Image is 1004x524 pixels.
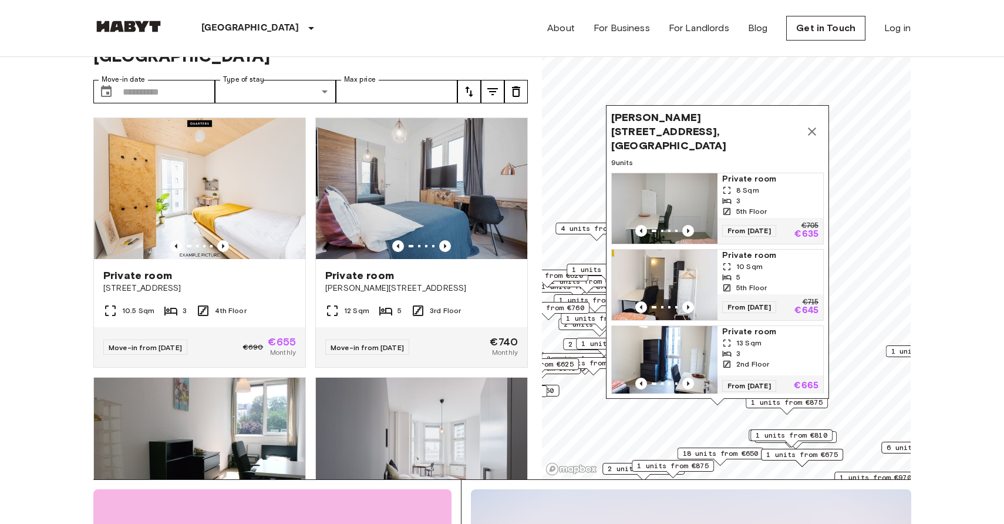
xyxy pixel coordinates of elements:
[566,313,638,324] span: 1 units from €730
[316,118,527,259] img: Marketing picture of unit DE-01-008-005-03HF
[504,80,528,103] button: tune
[736,196,740,206] span: 3
[507,302,589,320] div: Map marker
[766,449,838,460] span: 1 units from €675
[561,313,643,331] div: Map marker
[331,343,404,352] span: Move-in from [DATE]
[542,12,911,479] canvas: Map
[506,270,588,288] div: Map marker
[794,230,818,239] p: €635
[547,21,575,35] a: About
[215,305,246,316] span: 4th Floor
[201,21,299,35] p: [GEOGRAPHIC_DATA]
[563,338,645,357] div: Map marker
[457,80,481,103] button: tune
[881,442,963,460] div: Map marker
[594,21,650,35] a: For Business
[794,306,818,315] p: €645
[736,338,762,348] span: 13 Sqm
[95,80,118,103] button: Choose date
[122,305,154,316] span: 10.5 Sqm
[756,430,827,441] span: 1 units from €810
[554,294,636,313] div: Map marker
[568,339,640,350] span: 2 units from €655
[736,272,740,283] span: 5
[558,318,641,337] div: Map marker
[722,326,818,338] span: Private room
[669,21,729,35] a: For Landlords
[891,346,967,357] span: 1 units from €1100
[834,472,917,490] div: Map marker
[397,305,402,316] span: 5
[315,117,528,368] a: Marketing picture of unit DE-01-008-005-03HFPrevious imagePrevious imagePrivate room[PERSON_NAME]...
[611,249,824,321] a: Marketing picture of unit DE-01-302-014-01Previous imagePrevious imagePrivate room10 Sqm55th Floo...
[170,240,182,252] button: Previous image
[794,381,818,391] p: €665
[678,448,764,466] div: Map marker
[637,461,709,471] span: 1 units from €875
[555,223,638,241] div: Map marker
[94,378,305,519] img: Marketing picture of unit DE-01-041-02M
[635,301,647,313] button: Previous image
[801,223,818,230] p: €705
[606,105,829,405] div: Map marker
[611,173,824,244] a: Marketing picture of unit DE-01-302-012-03Previous imagePrevious imagePrivate room8 Sqm35th Floor...
[611,110,800,153] span: [PERSON_NAME][STREET_ADDRESS], [GEOGRAPHIC_DATA]
[572,264,643,275] span: 1 units from €780
[561,223,632,234] span: 4 units from €605
[458,352,544,370] div: Map marker
[612,326,717,397] img: Marketing picture of unit DE-01-302-005-01
[635,225,647,237] button: Previous image
[430,305,461,316] span: 3rd Floor
[749,429,831,448] div: Map marker
[217,240,229,252] button: Previous image
[547,354,618,364] span: 3 units from €655
[439,240,451,252] button: Previous image
[325,283,518,294] span: [PERSON_NAME][STREET_ADDRESS]
[93,21,164,32] img: Habyt
[473,385,560,403] div: Map marker
[887,442,958,453] span: 6 units from €645
[886,345,972,364] div: Map marker
[344,75,376,85] label: Max price
[102,75,145,85] label: Move-in date
[270,347,296,358] span: Monthly
[736,283,767,293] span: 5th Floor
[612,250,717,320] img: Marketing picture of unit DE-01-302-014-01
[786,16,865,41] a: Get in Touch
[612,173,717,244] img: Marketing picture of unit DE-01-302-012-03
[803,299,818,306] p: €715
[541,353,624,371] div: Map marker
[545,462,597,476] a: Mapbox logo
[736,206,767,217] span: 5th Floor
[608,463,679,474] span: 2 units from €865
[611,157,824,168] span: 9 units
[268,337,296,347] span: €655
[479,385,554,396] span: 1 units from €1150
[325,268,394,283] span: Private room
[602,463,685,481] div: Map marker
[344,305,369,316] span: 12 Sqm
[94,118,305,259] img: Marketing picture of unit DE-01-07-009-02Q
[183,305,187,316] span: 3
[316,378,527,519] img: Marketing picture of unit DE-01-047-05H
[761,449,843,467] div: Map marker
[736,348,740,359] span: 3
[746,397,828,415] div: Map marker
[109,343,182,352] span: Move-in from [DATE]
[556,358,632,368] span: 1 units from €1370
[576,338,658,356] div: Map marker
[559,295,631,305] span: 1 units from €620
[492,347,518,358] span: Monthly
[722,380,776,392] span: From [DATE]
[682,378,694,389] button: Previous image
[611,325,824,397] a: Marketing picture of unit DE-01-302-005-01Previous imagePrevious imagePrivate room13 Sqm32nd Floo...
[502,359,574,370] span: 2 units from €625
[223,75,264,85] label: Type of stay
[93,117,306,368] a: Marketing picture of unit DE-01-07-009-02QPrevious imagePrevious imagePrivate room[STREET_ADDRESS...
[581,338,653,349] span: 1 units from €850
[736,359,769,370] span: 2nd Floor
[750,429,833,448] div: Map marker
[490,337,518,347] span: €740
[736,261,763,272] span: 10 Sqm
